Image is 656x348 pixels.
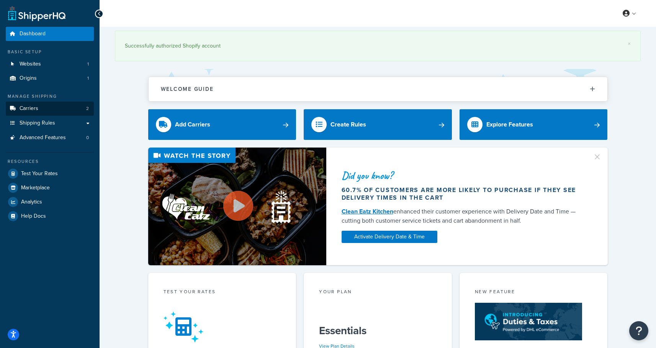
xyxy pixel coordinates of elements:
[6,158,94,165] div: Resources
[6,57,94,71] li: Websites
[21,185,50,191] span: Marketplace
[628,41,631,47] a: ×
[342,231,437,243] a: Activate Delivery Date & Time
[342,186,584,202] div: 60.7% of customers are more likely to purchase if they see delivery times in the cart
[6,167,94,181] a: Test Your Rates
[6,116,94,130] a: Shipping Rules
[304,109,452,140] a: Create Rules
[20,135,66,141] span: Advanced Features
[6,57,94,71] a: Websites1
[6,71,94,85] a: Origins1
[20,120,55,126] span: Shipping Rules
[149,77,607,101] button: Welcome Guide
[20,75,37,82] span: Origins
[20,105,38,112] span: Carriers
[460,109,608,140] a: Explore Features
[342,207,393,216] a: Clean Eatz Kitchen
[6,71,94,85] li: Origins
[486,119,533,130] div: Explore Features
[20,31,46,37] span: Dashboard
[87,75,89,82] span: 1
[164,288,281,297] div: Test your rates
[6,93,94,100] div: Manage Shipping
[330,119,366,130] div: Create Rules
[21,213,46,220] span: Help Docs
[86,135,89,141] span: 0
[148,109,296,140] a: Add Carriers
[21,171,58,177] span: Test Your Rates
[21,199,42,205] span: Analytics
[6,49,94,55] div: Basic Setup
[319,325,437,337] h5: Essentials
[6,195,94,209] a: Analytics
[6,131,94,145] a: Advanced Features0
[6,27,94,41] a: Dashboard
[6,131,94,145] li: Advanced Features
[6,102,94,116] a: Carriers2
[125,41,631,51] div: Successfully authorized Shopify account
[86,105,89,112] span: 2
[6,102,94,116] li: Carriers
[342,170,584,181] div: Did you know?
[475,288,592,297] div: New Feature
[6,209,94,223] a: Help Docs
[148,148,326,265] img: Video thumbnail
[319,288,437,297] div: Your Plan
[161,86,214,92] h2: Welcome Guide
[6,181,94,195] a: Marketplace
[87,61,89,67] span: 1
[629,321,648,340] button: Open Resource Center
[342,207,584,225] div: enhanced their customer experience with Delivery Date and Time — cutting both customer service ti...
[175,119,210,130] div: Add Carriers
[20,61,41,67] span: Websites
